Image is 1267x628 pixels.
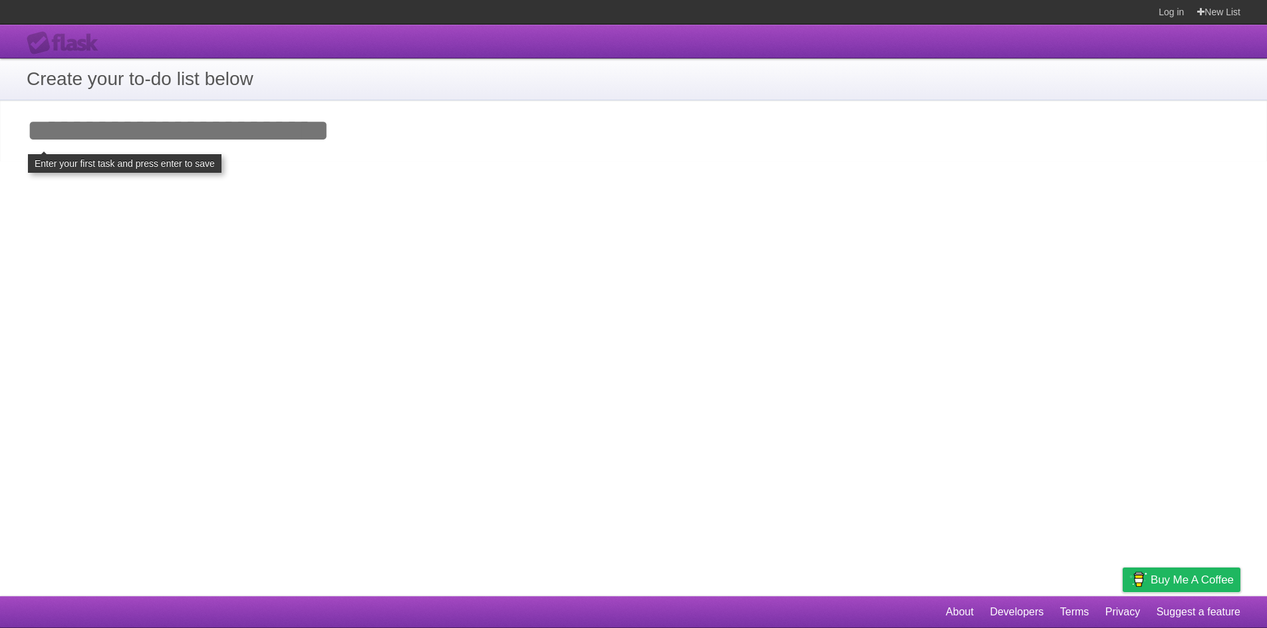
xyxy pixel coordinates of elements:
[27,65,1240,93] h1: Create your to-do list below
[1151,568,1234,591] span: Buy me a coffee
[1060,599,1089,625] a: Terms
[1157,599,1240,625] a: Suggest a feature
[1129,568,1147,591] img: Buy me a coffee
[1123,568,1240,592] a: Buy me a coffee
[27,31,106,55] div: Flask
[990,599,1044,625] a: Developers
[946,599,974,625] a: About
[1105,599,1140,625] a: Privacy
